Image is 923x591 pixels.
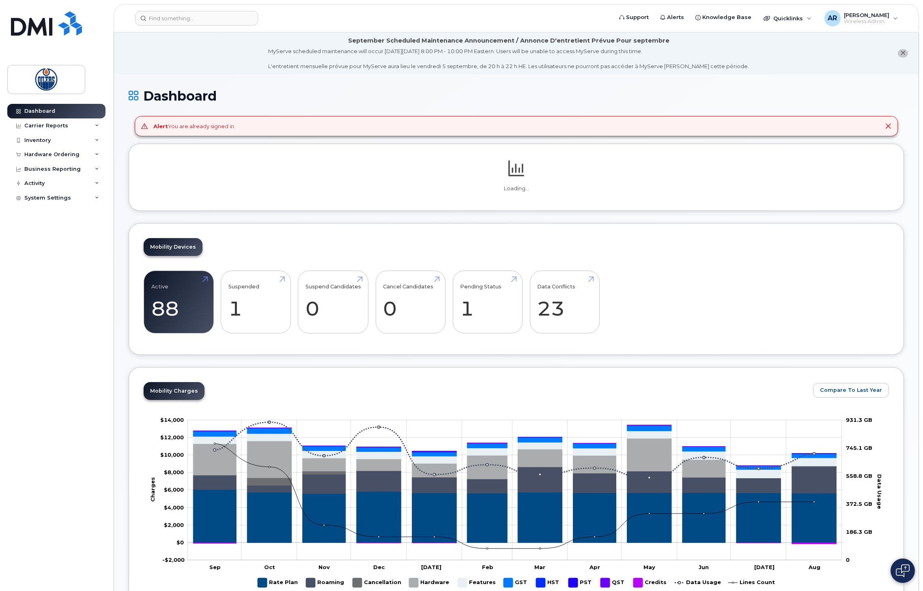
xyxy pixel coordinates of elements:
[319,564,330,570] tspan: Nov
[846,445,872,451] tspan: 745.1 GB
[258,575,298,591] g: Rate Plan
[144,382,204,400] a: Mobility Charges
[503,575,528,591] g: GST
[846,529,872,535] tspan: 186.3 GB
[162,557,185,563] tspan: -$2,000
[535,564,546,570] tspan: Mar
[210,564,221,570] tspan: Sep
[164,522,184,528] g: $0
[153,123,168,129] strong: Alert
[306,575,344,591] g: Roaming
[699,564,709,570] tspan: Jun
[820,386,882,394] span: Compare To Last Year
[144,238,202,256] a: Mobility Devices
[383,275,438,329] a: Cancel Candidates 0
[643,564,655,570] tspan: May
[164,469,184,476] tspan: $8,000
[176,539,184,546] tspan: $0
[348,37,669,45] div: September Scheduled Maintenance Announcement / Annonce D'entretient Prévue Pour septembre
[813,383,889,398] button: Compare To Last Year
[194,466,837,494] g: Roaming
[265,564,275,570] tspan: Oct
[160,434,184,441] g: $0
[846,473,872,479] tspan: 558.8 GB
[162,557,185,563] g: $0
[808,564,820,570] tspan: Aug
[164,469,184,476] g: $0
[482,564,493,570] tspan: Feb
[160,417,184,423] g: $0
[600,575,625,591] g: QST
[258,575,775,591] g: Legend
[633,575,667,591] g: Credits
[164,487,184,493] tspan: $6,000
[755,564,775,570] tspan: [DATE]
[846,557,850,563] tspan: 0
[129,89,904,103] h1: Dashboard
[409,575,450,591] g: Hardware
[228,275,283,329] a: Suspended 1
[164,504,184,511] g: $0
[164,522,184,528] tspan: $2,000
[160,452,184,458] tspan: $10,000
[306,275,361,329] a: Suspend Candidates 0
[153,122,235,130] div: You are already signed in.
[144,185,889,192] p: Loading...
[898,49,908,58] button: close notification
[458,575,496,591] g: Features
[194,490,837,543] g: Rate Plan
[194,425,837,544] g: Credits
[160,452,184,458] g: $0
[151,275,206,329] a: Active 88
[374,564,385,570] tspan: Dec
[728,575,775,591] g: Lines Count
[896,564,910,577] img: Open chat
[590,564,600,570] tspan: Apr
[149,477,156,502] tspan: Charges
[537,275,592,329] a: Data Conflicts 23
[846,501,872,507] tspan: 372.5 GB
[353,575,401,591] g: Cancellation
[421,564,441,570] tspan: [DATE]
[460,275,515,329] a: Pending Status 1
[164,504,184,511] tspan: $4,000
[675,575,721,591] g: Data Usage
[268,47,749,70] div: MyServe scheduled maintenance will occur [DATE][DATE] 8:00 PM - 10:00 PM Eastern. Users will be u...
[160,434,184,441] tspan: $12,000
[160,417,184,423] tspan: $14,000
[164,487,184,493] g: $0
[877,474,883,509] tspan: Data Usage
[194,438,837,479] g: Hardware
[846,417,872,423] tspan: 931.3 GB
[536,575,560,591] g: HST
[568,575,592,591] g: PST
